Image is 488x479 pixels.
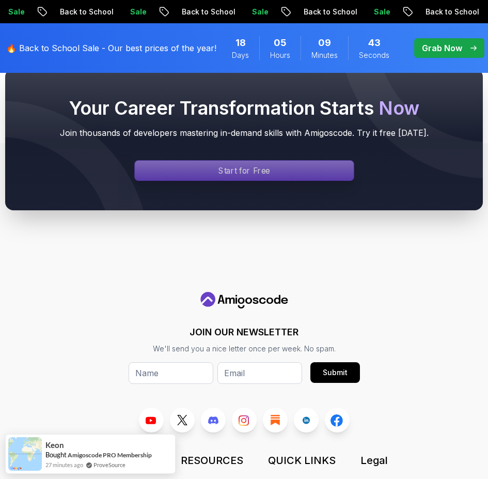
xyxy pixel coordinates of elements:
h3: JOIN OUR NEWSLETTER [129,325,360,339]
img: provesource social proof notification image [8,437,42,471]
a: Blog link [263,408,288,432]
a: Discord link [201,408,226,432]
span: 5 Hours [274,36,287,50]
p: Sale [121,7,154,17]
p: 🔥 Back to School Sale - Our best prices of the year! [6,42,216,54]
p: Grab Now [422,42,462,54]
p: Start for Free [218,165,270,177]
p: Join thousands of developers mastering in-demand skills with Amigoscode. Try it free [DATE]. [26,127,462,139]
h3: RESOURCES [181,453,243,468]
span: 18 Days [235,36,246,50]
p: Sale [365,7,398,17]
span: 9 Minutes [318,36,331,50]
span: Keon [45,441,64,450]
p: We'll send you a nice letter once per week. No spam. [129,344,360,354]
p: Back to School [51,7,121,17]
h3: QUICK LINKS [268,453,336,468]
input: Email [217,362,302,384]
span: Bought [45,451,67,459]
span: Seconds [359,50,389,60]
input: Name [129,362,213,384]
p: Back to School [294,7,365,17]
span: Minutes [311,50,338,60]
a: Youtube link [139,408,164,432]
div: Submit [323,367,348,378]
a: Amigoscode PRO Membership [68,451,152,459]
span: 43 Seconds [368,36,381,50]
a: Instagram link [232,408,257,432]
a: Facebook link [325,408,350,432]
button: Submit [310,362,360,383]
span: Now [379,97,419,119]
a: ProveSource [93,460,125,469]
span: 27 minutes ago [45,460,83,469]
h2: Your Career Transformation Starts [26,98,462,118]
a: Twitter link [170,408,195,432]
p: Back to School [416,7,486,17]
p: Sale [243,7,276,17]
a: Signin page [134,160,354,181]
p: Back to School [172,7,243,17]
a: LinkedIn link [294,408,319,432]
span: Days [232,50,249,60]
span: Hours [270,50,290,60]
h3: Legal [360,453,390,468]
